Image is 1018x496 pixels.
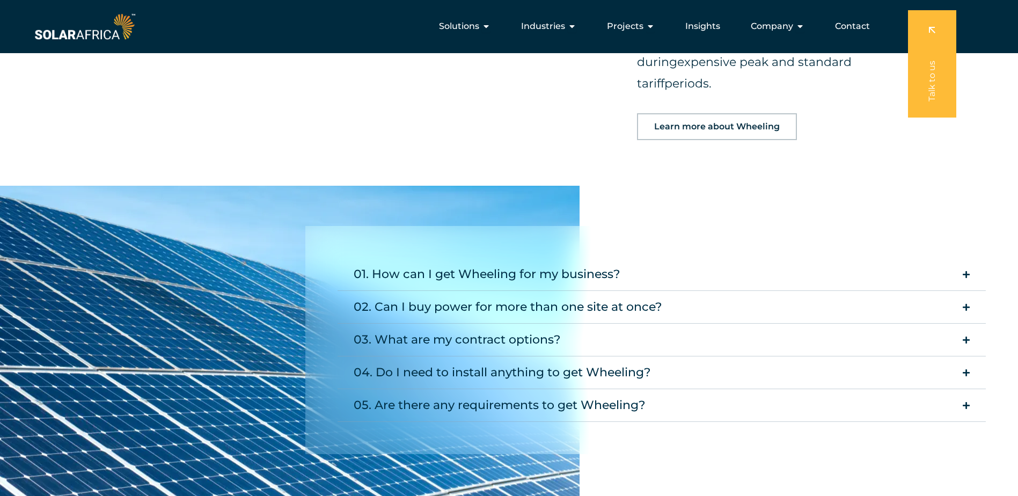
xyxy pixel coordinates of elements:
[354,362,651,383] div: 04. Do I need to install anything to get Wheeling?
[354,264,620,285] div: 01. How can I get Wheeling for my business?
[521,20,565,33] span: Industries
[338,291,986,324] summary: 02. Can I buy power for more than one site at once?
[338,258,986,291] summary: 01. How can I get Wheeling for my business?
[137,16,878,37] div: Menu Toggle
[654,122,780,131] span: Learn more about Wheeling
[354,296,662,318] div: 02. Can I buy power for more than one site at once?
[835,20,870,33] a: Contact
[637,113,797,140] a: Learn more about Wheeling
[354,395,646,416] div: 05. Are there any requirements to get Wheeling?
[338,356,986,389] summary: 04. Do I need to install anything to get Wheeling?
[137,16,878,37] nav: Menu
[637,55,852,91] span: expensive peak and standard tariff
[607,20,643,33] span: Projects
[354,329,561,351] div: 03. What are my contract options?
[338,324,986,356] summary: 03. What are my contract options?
[338,258,986,422] div: Accordion. Open links with Enter or Space, close with Escape, and navigate with Arrow Keys
[751,20,793,33] span: Company
[338,389,986,422] summary: 05. Are there any requirements to get Wheeling?
[685,20,720,33] a: Insights
[439,20,479,33] span: Solutions
[664,76,712,91] span: periods.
